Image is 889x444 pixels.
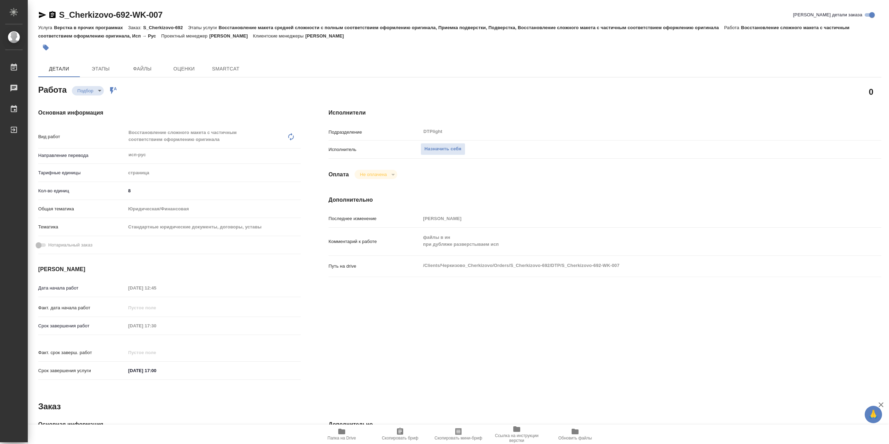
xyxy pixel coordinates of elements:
[329,215,421,222] p: Последнее изменение
[421,213,835,224] input: Пустое поле
[329,420,881,429] h4: Дополнительно
[72,86,104,95] div: Подбор
[209,65,242,73] span: SmartCat
[126,283,186,293] input: Пустое поле
[167,65,201,73] span: Оценки
[429,425,488,444] button: Скопировать мини-бриф
[218,25,724,30] p: Восстановление макета средней сложности с полным соответствием оформлению оригинала, Приемка подв...
[421,232,835,250] textarea: файлы в ин при дубляже разверстываем исп
[38,367,126,374] p: Срок завершения услуги
[355,170,397,179] div: Подбор
[38,152,126,159] p: Направление перевода
[38,187,126,194] p: Кол-во единиц
[424,145,461,153] span: Назначить себя
[38,304,126,311] p: Факт. дата начала работ
[59,10,163,19] a: S_Cherkizovo-692-WK-007
[329,146,421,153] p: Исполнитель
[329,196,881,204] h4: Дополнительно
[329,263,421,270] p: Путь на drive
[546,425,604,444] button: Обновить файлы
[724,25,741,30] p: Работа
[38,265,301,274] h4: [PERSON_NAME]
[253,33,306,39] p: Клиентские менеджеры
[75,88,95,94] button: Подбор
[54,25,128,30] p: Верстка в прочих программах
[38,25,54,30] p: Услуга
[38,133,126,140] p: Вид работ
[38,285,126,292] p: Дата начала работ
[492,433,542,443] span: Ссылка на инструкции верстки
[869,86,873,98] h2: 0
[126,303,186,313] input: Пустое поле
[421,143,465,155] button: Назначить себя
[48,242,92,249] span: Нотариальный заказ
[421,260,835,271] textarea: /Clients/Черкизово_Cherkizovо/Orders/S_Cherkizovo-692/DTP/S_Cherkizovo-692-WK-007
[305,33,349,39] p: [PERSON_NAME]
[371,425,429,444] button: Скопировать бриф
[38,224,126,231] p: Тематика
[84,65,117,73] span: Этапы
[558,436,592,441] span: Обновить файлы
[329,129,421,136] p: Подразделение
[126,167,301,179] div: страница
[38,169,126,176] p: Тарифные единицы
[793,11,862,18] span: [PERSON_NAME] детали заказа
[329,170,349,179] h4: Оплата
[38,83,67,95] h2: Работа
[38,401,61,412] h2: Заказ
[48,11,57,19] button: Скопировать ссылку
[126,65,159,73] span: Файлы
[38,322,126,329] p: Срок завершения работ
[38,349,126,356] p: Факт. срок заверш. работ
[313,425,371,444] button: Папка на Drive
[126,221,301,233] div: Стандартные юридические документы, договоры, уставы
[188,25,219,30] p: Этапы услуги
[42,65,76,73] span: Детали
[329,238,421,245] p: Комментарий к работе
[161,33,209,39] p: Проектный менеджер
[38,420,301,429] h4: Основная информация
[38,40,53,55] button: Добавить тэг
[434,436,482,441] span: Скопировать мини-бриф
[329,109,881,117] h4: Исполнители
[126,203,301,215] div: Юридическая/Финансовая
[209,33,253,39] p: [PERSON_NAME]
[128,25,143,30] p: Заказ:
[865,406,882,423] button: 🙏
[126,347,186,358] input: Пустое поле
[126,321,186,331] input: Пустое поле
[867,407,879,422] span: 🙏
[327,436,356,441] span: Папка на Drive
[488,425,546,444] button: Ссылка на инструкции верстки
[358,171,389,177] button: Не оплачена
[38,109,301,117] h4: Основная информация
[38,206,126,212] p: Общая тематика
[38,11,47,19] button: Скопировать ссылку для ЯМессенджера
[382,436,418,441] span: Скопировать бриф
[126,186,301,196] input: ✎ Введи что-нибудь
[126,366,186,376] input: ✎ Введи что-нибудь
[143,25,188,30] p: S_Cherkizovo-692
